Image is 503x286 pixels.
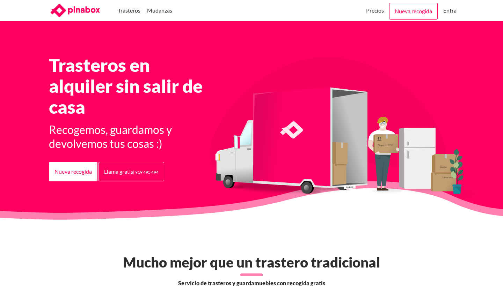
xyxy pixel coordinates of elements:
[133,170,159,175] small: | 919 495 494
[49,123,214,151] h3: Recogemos, guardamos y devolvemos tus cosas :)
[49,54,214,117] h1: Trasteros en alquiler sin salir de casa
[389,3,438,20] a: Nueva recogida
[45,254,458,271] h2: Mucho mejor que un trastero tradicional
[99,162,164,181] a: Llama gratis| 919 495 494
[49,162,97,181] a: Nueva recogida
